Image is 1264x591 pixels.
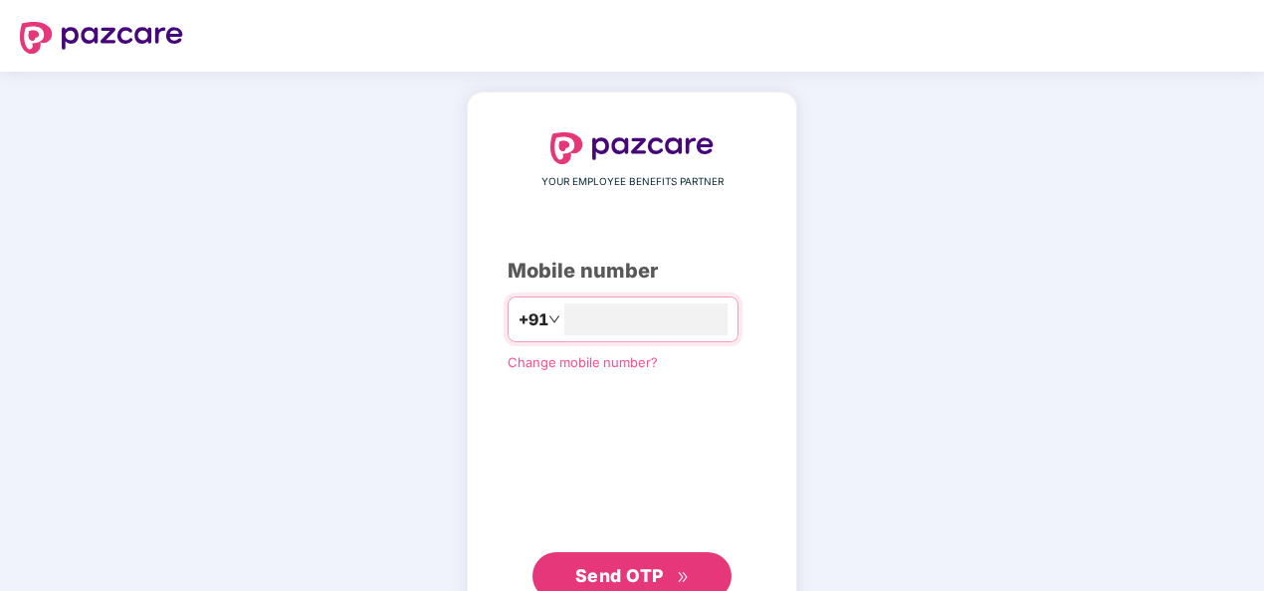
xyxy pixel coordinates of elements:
img: logo [550,132,714,164]
span: double-right [677,571,690,584]
span: +91 [519,307,548,332]
span: down [548,313,560,325]
a: Change mobile number? [508,354,658,370]
span: Send OTP [575,565,664,586]
div: Mobile number [508,256,756,287]
span: YOUR EMPLOYEE BENEFITS PARTNER [541,174,724,190]
img: logo [20,22,183,54]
